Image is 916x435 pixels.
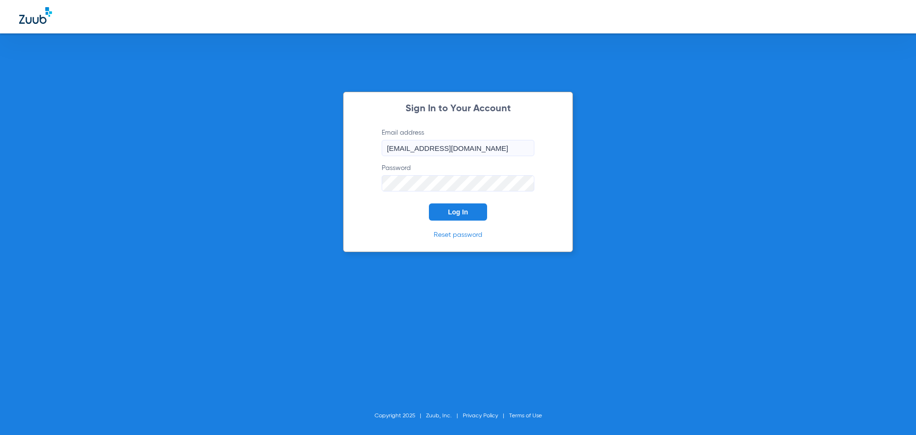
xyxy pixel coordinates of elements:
[375,411,426,421] li: Copyright 2025
[382,163,534,191] label: Password
[463,413,498,419] a: Privacy Policy
[448,208,468,216] span: Log In
[429,203,487,221] button: Log In
[382,175,534,191] input: Password
[509,413,542,419] a: Terms of Use
[434,232,482,238] a: Reset password
[426,411,463,421] li: Zuub, Inc.
[382,128,534,156] label: Email address
[382,140,534,156] input: Email address
[367,104,549,114] h2: Sign In to Your Account
[19,7,52,24] img: Zuub Logo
